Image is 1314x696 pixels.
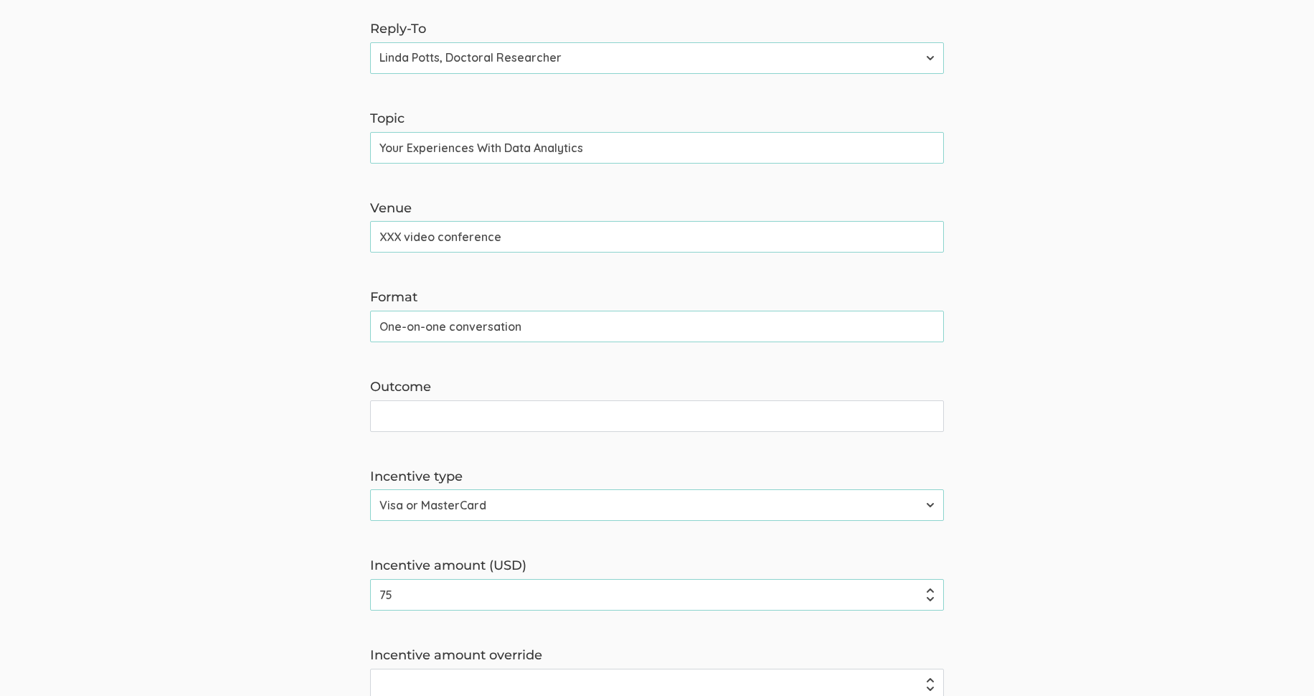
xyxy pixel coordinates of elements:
label: Incentive amount (USD) [370,557,944,575]
label: Format [370,288,944,307]
label: Venue [370,199,944,218]
iframe: Chat Widget [1242,627,1314,696]
label: Outcome [370,378,944,397]
label: Incentive amount override [370,646,944,665]
label: Reply-To [370,20,944,39]
label: Topic [370,110,944,128]
label: Incentive type [370,468,944,486]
